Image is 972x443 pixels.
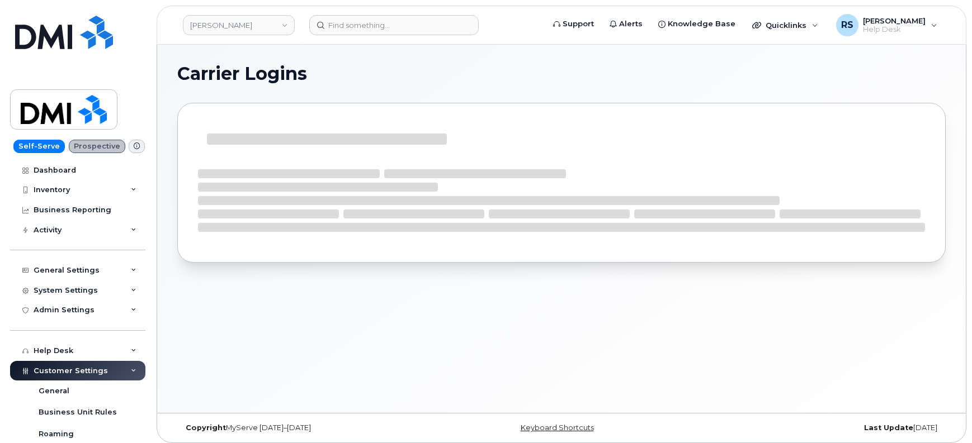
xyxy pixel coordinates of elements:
[521,423,594,432] a: Keyboard Shortcuts
[177,65,307,82] span: Carrier Logins
[690,423,946,432] div: [DATE]
[186,423,226,432] strong: Copyright
[864,423,913,432] strong: Last Update
[177,423,433,432] div: MyServe [DATE]–[DATE]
